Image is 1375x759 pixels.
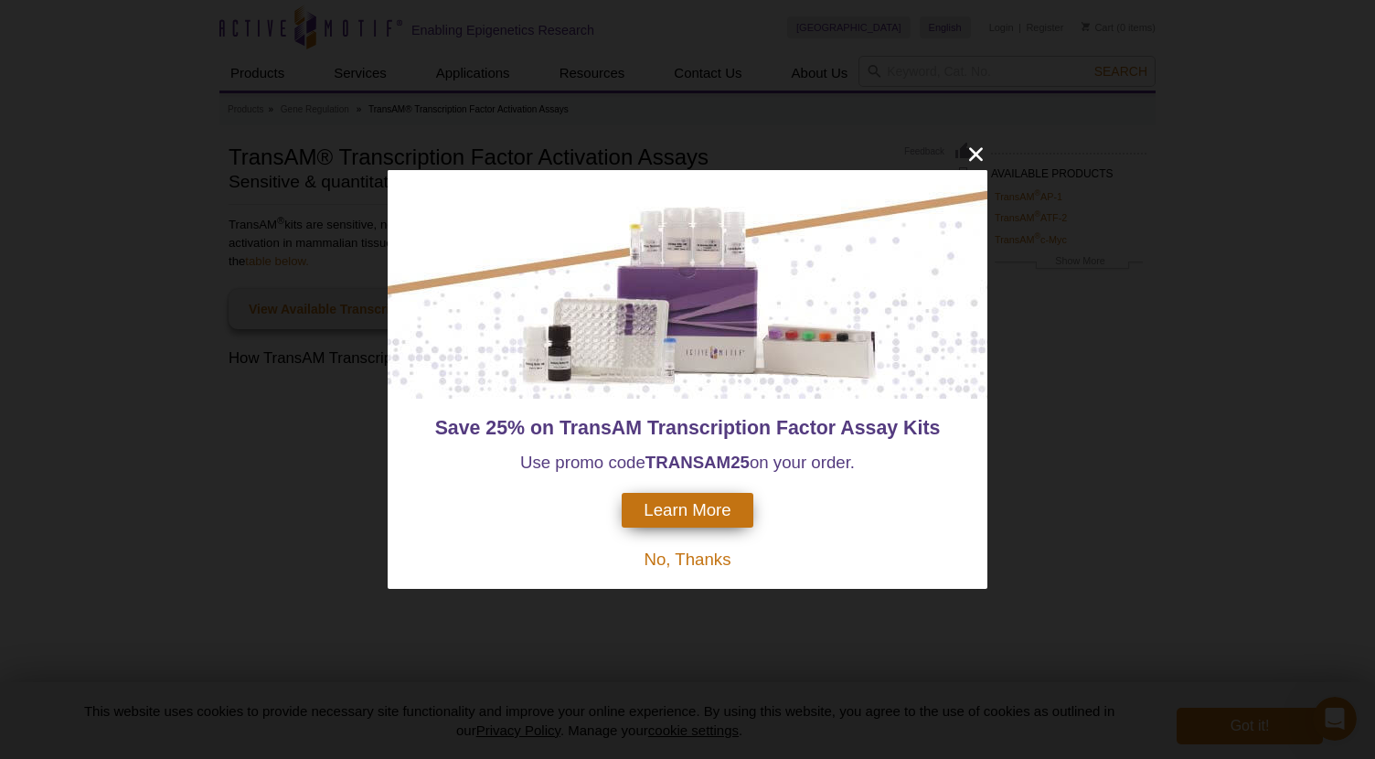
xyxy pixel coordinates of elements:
[645,453,730,472] strong: TRANSAM
[965,143,987,166] button: close
[644,500,730,520] span: Learn More
[644,550,730,569] span: No, Thanks
[435,417,941,439] span: Save 25% on TransAM Transcription Factor Assay Kits
[730,453,750,472] strong: 25
[520,453,855,472] span: Use promo code on your order.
